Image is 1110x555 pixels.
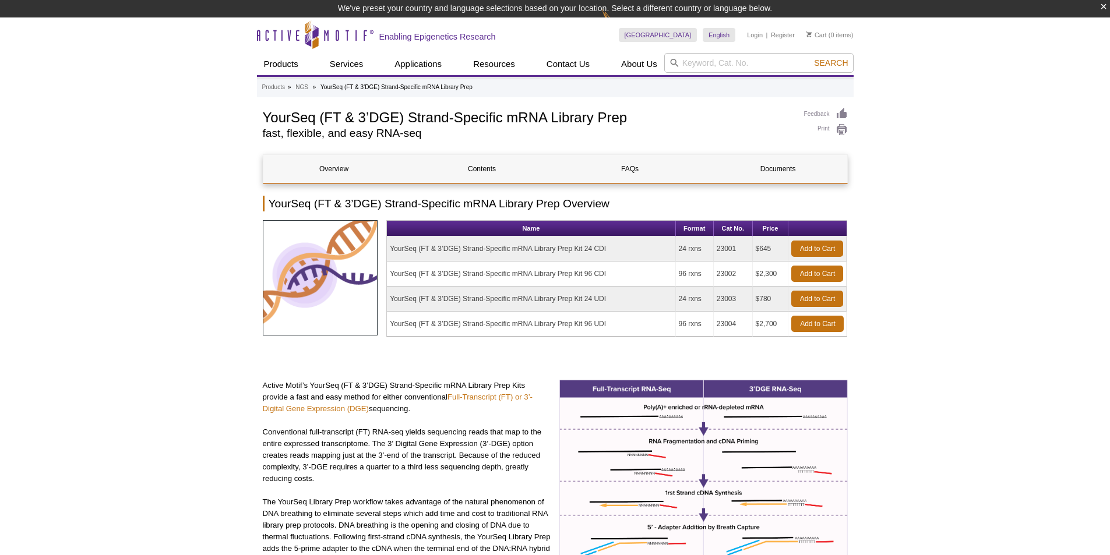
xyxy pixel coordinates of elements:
input: Keyword, Cat. No. [664,53,854,73]
li: (0 items) [806,28,854,42]
td: 24 rxns [676,287,714,312]
a: Applications [387,53,449,75]
td: 23003 [714,287,753,312]
a: Resources [466,53,522,75]
td: 96 rxns [676,261,714,287]
td: $645 [753,236,789,261]
th: Cat No. [714,221,753,236]
td: 23002 [714,261,753,287]
a: Documents [707,155,849,183]
a: Login [747,31,763,39]
a: Print [804,123,848,136]
a: Contents [411,155,553,183]
h2: fast, flexible, and easy RNA-seq [263,128,792,139]
li: | [766,28,768,42]
h2: Enabling Epigenetics Research [379,31,496,42]
img: Change Here [602,9,633,36]
a: Add to Cart [791,266,843,282]
button: Search [811,58,851,68]
img: Your Cart [806,31,812,37]
td: 24 rxns [676,236,714,261]
a: Add to Cart [791,241,843,257]
a: Add to Cart [791,291,843,307]
h1: YourSeq (FT & 3’DGE) Strand-Specific mRNA Library Prep [263,108,792,125]
td: $2,700 [753,312,789,337]
a: Cart [806,31,827,39]
a: Contact Us [540,53,597,75]
a: Add to Cart [791,316,844,332]
a: English [703,28,735,42]
a: Products [257,53,305,75]
span: Search [814,58,848,68]
a: NGS [295,82,308,93]
td: YourSeq (FT & 3’DGE) Strand-Specific mRNA Library Prep Kit 24 UDI [387,287,675,312]
a: Feedback [804,108,848,121]
a: Services [323,53,371,75]
td: 23001 [714,236,753,261]
th: Format [676,221,714,236]
a: Products [262,82,285,93]
a: About Us [614,53,664,75]
td: YourSeq (FT & 3’DGE) Strand-Specific mRNA Library Prep Kit 24 CDI [387,236,675,261]
img: RNA-Seq Services [263,220,378,335]
th: Name [387,221,675,236]
a: Register [771,31,795,39]
li: » [288,84,291,90]
th: Price [753,221,789,236]
td: $2,300 [753,261,789,287]
li: YourSeq (FT & 3’DGE) Strand-Specific mRNA Library Prep [320,84,473,90]
a: [GEOGRAPHIC_DATA] [619,28,697,42]
h2: YourSeq (FT & 3’DGE) Strand-Specific mRNA Library Prep Overview [263,196,848,211]
li: » [313,84,316,90]
a: FAQs [559,155,701,183]
td: YourSeq (FT & 3’DGE) Strand-Specific mRNA Library Prep Kit 96 CDI [387,261,675,287]
p: Conventional full-transcript (FT) RNA-seq yields sequencing reads that map to the entire expresse... [263,426,551,485]
td: 96 rxns [676,312,714,337]
td: YourSeq (FT & 3’DGE) Strand-Specific mRNA Library Prep Kit 96 UDI [387,312,675,337]
td: $780 [753,287,789,312]
a: Overview [263,155,405,183]
p: Active Motif’s YourSeq (FT & 3’DGE) Strand-Specific mRNA Library Prep Kits provide a fast and eas... [263,380,551,415]
td: 23004 [714,312,753,337]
